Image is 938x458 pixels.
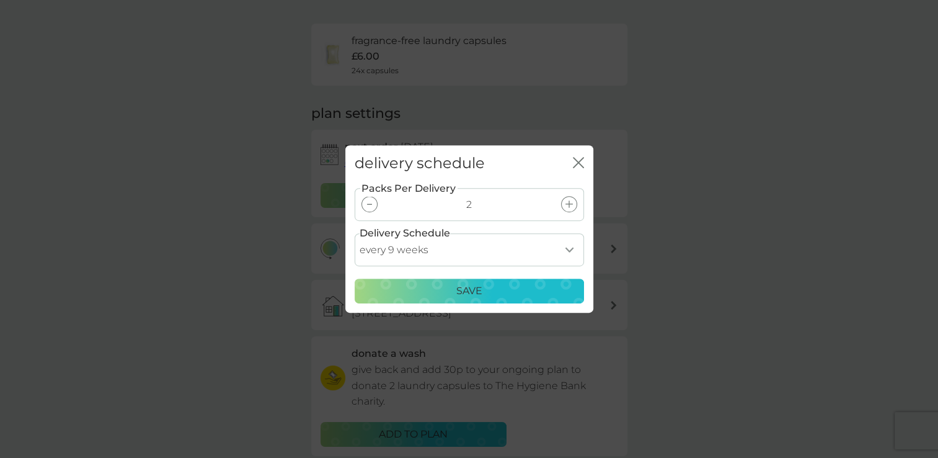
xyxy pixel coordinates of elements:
label: Delivery Schedule [360,225,450,241]
label: Packs Per Delivery [360,181,457,197]
h2: delivery schedule [355,155,485,173]
p: 2 [466,197,472,213]
button: Save [355,279,584,303]
p: Save [456,283,482,299]
button: close [573,157,584,170]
